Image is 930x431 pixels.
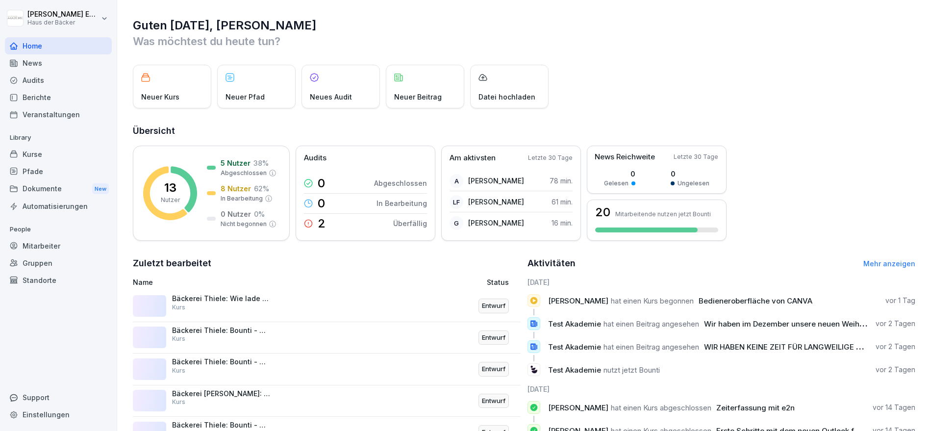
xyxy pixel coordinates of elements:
p: Kurs [172,398,185,406]
span: hat einen Kurs begonnen [611,296,694,305]
p: News Reichweite [595,152,655,163]
p: Status [487,277,509,287]
span: hat einen Beitrag angesehen [603,319,699,329]
span: nutzt jetzt Bounti [603,365,660,375]
p: Bäckerei Thiele: Bounti - Wie lege ich Benutzer an? [172,421,270,430]
p: Datei hochladen [478,92,535,102]
p: Neuer Beitrag [394,92,442,102]
a: Kurse [5,146,112,163]
p: Ungelesen [678,179,709,188]
p: Nicht begonnen [221,220,267,228]
p: 0 [671,169,709,179]
p: In Bearbeitung [221,194,263,203]
p: Bäckerei [PERSON_NAME]: Wie erzeuge ich einen Benutzerbericht? [172,389,270,398]
p: vor 14 Tagen [873,403,915,412]
div: A [450,174,463,188]
p: 5 Nutzer [221,158,251,168]
a: Berichte [5,89,112,106]
p: Überfällig [393,218,427,228]
a: Bäckerei [PERSON_NAME]: Wie erzeuge ich einen Benutzerbericht?KursEntwurf [133,385,521,417]
a: Standorte [5,272,112,289]
p: 0 [318,177,325,189]
span: Bedieneroberfläche von CANVA [699,296,812,305]
p: Haus der Bäcker [27,19,99,26]
h6: [DATE] [528,384,915,394]
div: Support [5,389,112,406]
a: Veranstaltungen [5,106,112,123]
a: Bäckerei Thiele: Bounti - Wie wird ein Kurs zugewiesen?KursEntwurf [133,322,521,354]
p: Letzte 30 Tage [528,153,573,162]
a: Bäckerei Thiele: Wie lade ich mir die Bounti App herunter?KursEntwurf [133,290,521,322]
p: 38 % [253,158,269,168]
span: hat einen Beitrag angesehen [603,342,699,352]
div: New [92,183,109,195]
p: Neuer Kurs [141,92,179,102]
p: Mitarbeitende nutzen jetzt Bounti [615,210,711,218]
span: Test Akademie [548,365,601,375]
p: Entwurf [482,301,505,311]
p: [PERSON_NAME] [468,176,524,186]
p: Letzte 30 Tage [674,152,718,161]
p: Library [5,130,112,146]
p: Abgeschlossen [221,169,267,177]
p: Audits [304,152,327,164]
a: Gruppen [5,254,112,272]
p: Kurs [172,334,185,343]
p: Kurs [172,366,185,375]
p: vor 2 Tagen [876,365,915,375]
div: LF [450,195,463,209]
p: 13 [164,182,176,194]
h1: Guten [DATE], [PERSON_NAME] [133,18,915,33]
p: 0 [318,198,325,209]
h3: 20 [595,206,610,218]
a: DokumenteNew [5,180,112,198]
p: Neuer Pfad [226,92,265,102]
h2: Aktivitäten [528,256,576,270]
p: Nutzer [161,196,180,204]
p: 8 Nutzer [221,183,251,194]
a: Audits [5,72,112,89]
p: Entwurf [482,364,505,374]
p: People [5,222,112,237]
span: Test Akademie [548,319,601,329]
span: hat einen Kurs abgeschlossen [611,403,711,412]
a: News [5,54,112,72]
p: Name [133,277,376,287]
p: Entwurf [482,333,505,343]
p: [PERSON_NAME] [468,197,524,207]
p: Was möchtest du heute tun? [133,33,915,49]
p: 61 min. [552,197,573,207]
a: Mehr anzeigen [863,259,915,268]
a: Mitarbeiter [5,237,112,254]
p: Bäckerei Thiele: Bounti - Wie wird ein Kurs zugewiesen? [172,326,270,335]
div: Dokumente [5,180,112,198]
div: Einstellungen [5,406,112,423]
p: [PERSON_NAME] Ehlerding [27,10,99,19]
h2: Übersicht [133,124,915,138]
p: Abgeschlossen [374,178,427,188]
a: Automatisierungen [5,198,112,215]
p: Kurs [172,303,185,312]
p: Am aktivsten [450,152,496,164]
p: [PERSON_NAME] [468,218,524,228]
a: Bäckerei Thiele: Bounti - Wie erzeuge ich einen Kursbericht?KursEntwurf [133,354,521,385]
h6: [DATE] [528,277,915,287]
p: vor 1 Tag [885,296,915,305]
div: Pfade [5,163,112,180]
p: 62 % [254,183,269,194]
h2: Zuletzt bearbeitet [133,256,521,270]
div: G [450,216,463,230]
p: Bäckerei Thiele: Bounti - Wie erzeuge ich einen Kursbericht? [172,357,270,366]
a: Home [5,37,112,54]
span: Zeiterfassung mit e2n [716,403,795,412]
p: Gelesen [604,179,628,188]
p: 0 % [254,209,265,219]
